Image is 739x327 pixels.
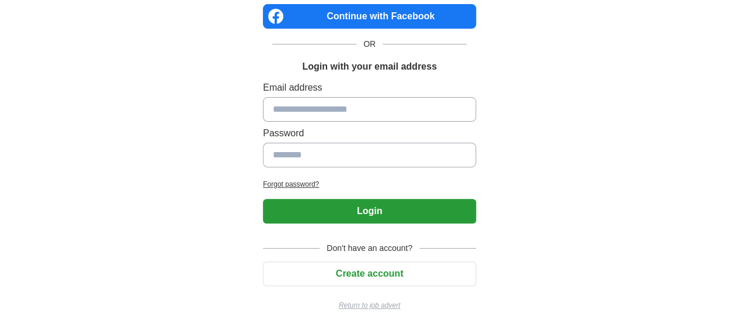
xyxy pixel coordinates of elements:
[356,38,383,50] span: OR
[263,300,476,311] a: Return to job advert
[263,269,476,278] a: Create account
[263,4,476,29] a: Continue with Facebook
[320,242,419,254] span: Don't have an account?
[263,81,476,95] label: Email address
[302,60,436,74] h1: Login with your email address
[263,126,476,140] label: Password
[263,179,476,190] a: Forgot password?
[263,199,476,223] button: Login
[263,261,476,286] button: Create account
